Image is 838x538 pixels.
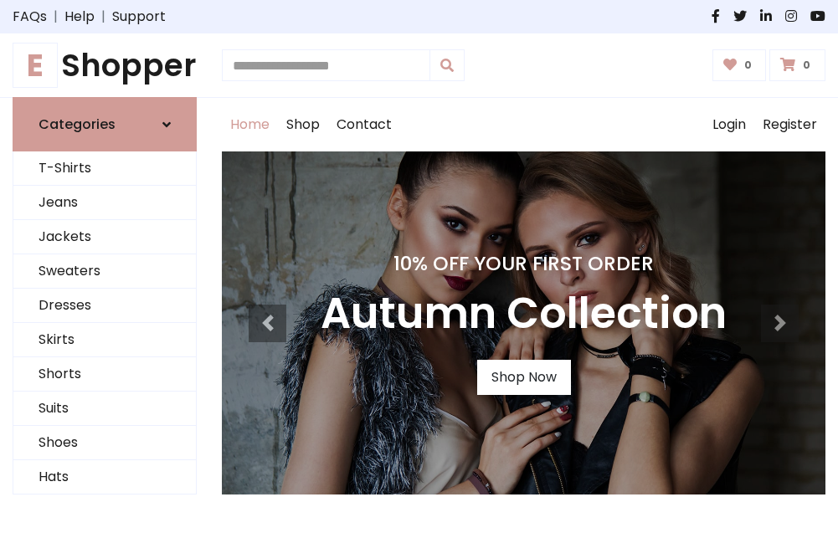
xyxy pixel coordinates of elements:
[13,7,47,27] a: FAQs
[13,97,197,151] a: Categories
[13,357,196,392] a: Shorts
[278,98,328,151] a: Shop
[39,116,116,132] h6: Categories
[13,47,197,84] h1: Shopper
[321,289,727,340] h3: Autumn Collection
[13,220,196,254] a: Jackets
[13,392,196,426] a: Suits
[13,289,196,323] a: Dresses
[769,49,825,81] a: 0
[95,7,112,27] span: |
[13,43,58,88] span: E
[754,98,825,151] a: Register
[64,7,95,27] a: Help
[13,460,196,494] a: Hats
[477,360,571,395] a: Shop Now
[13,151,196,186] a: T-Shirts
[13,426,196,460] a: Shoes
[328,98,400,151] a: Contact
[740,58,756,73] span: 0
[222,98,278,151] a: Home
[712,49,767,81] a: 0
[13,254,196,289] a: Sweaters
[13,186,196,220] a: Jeans
[799,58,815,73] span: 0
[112,7,166,27] a: Support
[13,47,197,84] a: EShopper
[47,7,64,27] span: |
[704,98,754,151] a: Login
[13,323,196,357] a: Skirts
[321,252,727,275] h4: 10% Off Your First Order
